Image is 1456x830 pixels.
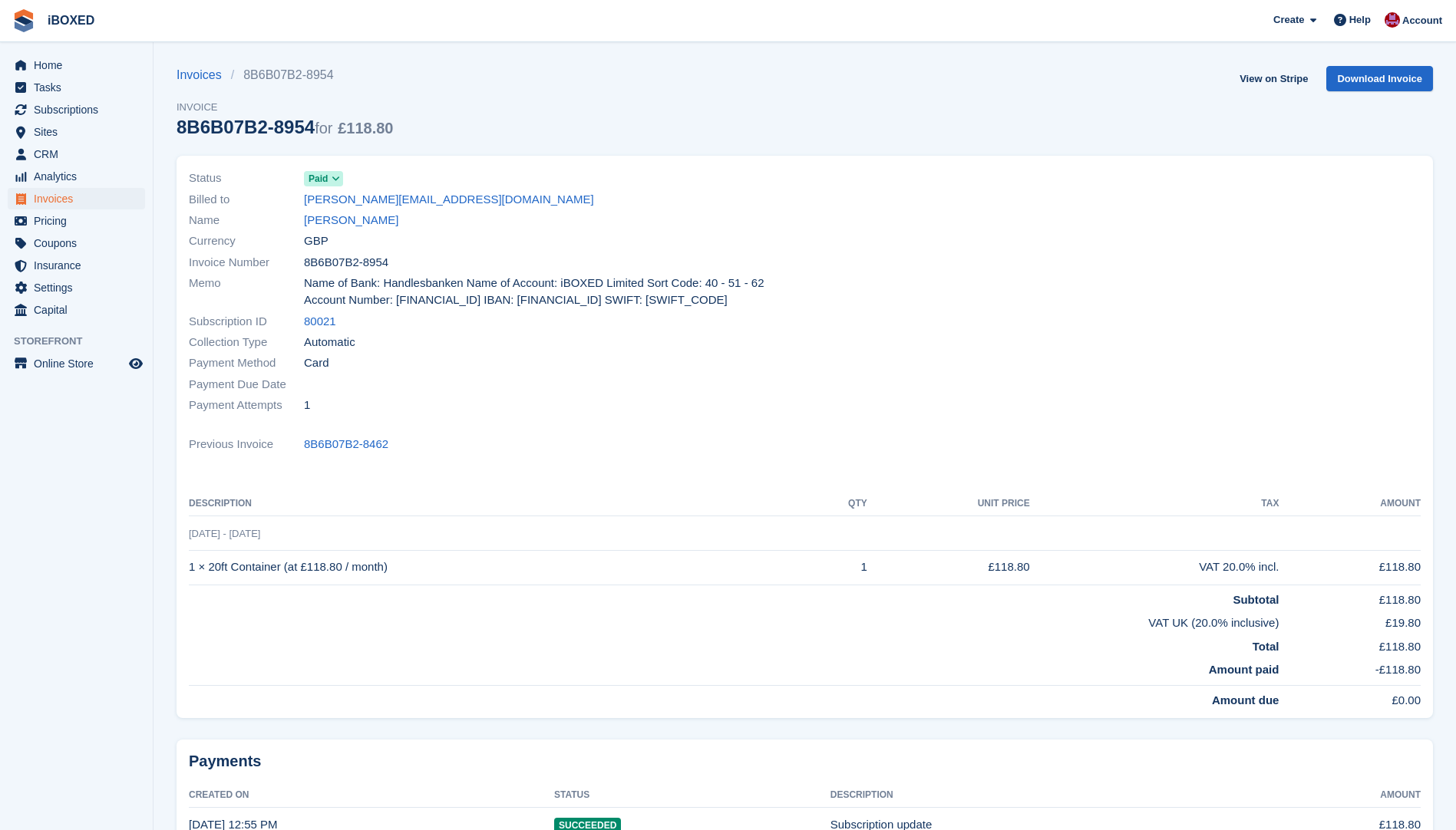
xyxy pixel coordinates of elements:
[304,354,329,372] span: Card
[189,275,304,309] span: Memo
[304,170,343,187] a: Paid
[338,120,393,137] span: £118.80
[34,188,126,209] span: Invoices
[1253,640,1279,653] strong: Total
[304,212,398,229] a: [PERSON_NAME]
[8,255,145,276] a: menu
[189,550,808,585] td: 1 × 20ft Container (at £118.80 / month)
[189,254,304,272] span: Invoice Number
[8,188,145,209] a: menu
[8,99,145,120] a: menu
[177,66,231,84] a: Invoices
[189,397,304,414] span: Payment Attempts
[34,166,126,187] span: Analytics
[8,166,145,187] a: menu
[1273,12,1304,28] span: Create
[8,299,145,321] a: menu
[304,397,310,414] span: 1
[34,255,126,276] span: Insurance
[1233,593,1279,606] strong: Subtotal
[304,334,355,351] span: Automatic
[8,121,145,143] a: menu
[8,77,145,98] a: menu
[34,54,126,76] span: Home
[309,172,328,186] span: Paid
[1326,66,1433,91] a: Download Invoice
[189,212,304,229] span: Name
[1279,685,1421,709] td: £0.00
[808,492,867,516] th: QTY
[304,436,388,453] a: 8B6B07B2-8462
[34,99,126,120] span: Subscriptions
[177,100,393,115] span: Invoice
[34,210,126,232] span: Pricing
[1279,492,1421,516] th: Amount
[177,66,393,84] nav: breadcrumbs
[34,277,126,298] span: Settings
[1279,585,1421,608] td: £118.80
[1279,550,1421,585] td: £118.80
[1279,655,1421,685] td: -£118.80
[189,752,1421,771] h2: Payments
[34,121,126,143] span: Sites
[304,254,388,272] span: 8B6B07B2-8954
[315,120,332,137] span: for
[189,170,304,187] span: Status
[1279,632,1421,656] td: £118.80
[34,143,126,165] span: CRM
[867,550,1030,585] td: £118.80
[34,77,126,98] span: Tasks
[808,550,867,585] td: 1
[1250,783,1421,808] th: Amount
[1030,558,1279,576] div: VAT 20.0% incl.
[1233,66,1314,91] a: View on Stripe
[1402,13,1442,28] span: Account
[8,353,145,374] a: menu
[8,232,145,254] a: menu
[8,277,145,298] a: menu
[1279,608,1421,632] td: £19.80
[304,313,336,331] a: 80021
[34,299,126,321] span: Capital
[1030,492,1279,516] th: Tax
[189,354,304,372] span: Payment Method
[1385,12,1400,28] img: Amanda Forder
[304,232,329,250] span: GBP
[304,191,594,209] a: [PERSON_NAME][EMAIL_ADDRESS][DOMAIN_NAME]
[189,232,304,250] span: Currency
[189,783,554,808] th: Created On
[12,9,35,32] img: stora-icon-8386f47178a22dfd0bd8f6a31ec36ba5ce8667c1dd55bd0f319d3a0aa187defe.svg
[1212,693,1279,706] strong: Amount due
[304,275,796,309] span: Name of Bank: Handlesbanken Name of Account: iBOXED Limited Sort Code: 40 - 51 - 62 Account Numbe...
[189,376,304,394] span: Payment Due Date
[14,334,153,349] span: Storefront
[8,143,145,165] a: menu
[8,210,145,232] a: menu
[41,8,101,33] a: iBOXED
[1349,12,1371,28] span: Help
[189,436,304,453] span: Previous Invoice
[34,353,126,374] span: Online Store
[189,492,808,516] th: Description
[177,117,393,137] div: 8B6B07B2-8954
[554,783,830,808] th: Status
[830,783,1250,808] th: Description
[189,608,1279,632] td: VAT UK (20.0% inclusive)
[189,334,304,351] span: Collection Type
[189,528,260,539] span: [DATE] - [DATE]
[8,54,145,76] a: menu
[127,354,145,373] a: Preview store
[189,313,304,331] span: Subscription ID
[189,191,304,209] span: Billed to
[1209,663,1279,676] strong: Amount paid
[34,232,126,254] span: Coupons
[867,492,1030,516] th: Unit Price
